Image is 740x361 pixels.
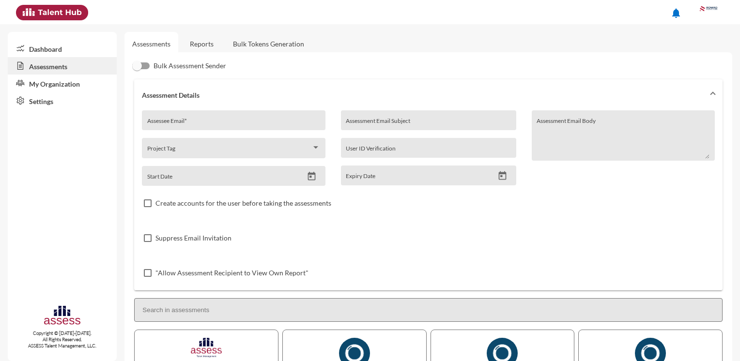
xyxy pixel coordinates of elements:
[154,60,226,72] span: Bulk Assessment Sender
[8,92,117,109] a: Settings
[155,197,331,209] span: Create accounts for the user before taking the assessments
[132,40,170,48] a: Assessments
[8,40,117,57] a: Dashboard
[8,330,117,349] p: Copyright © [DATE]-[DATE]. All Rights Reserved. ASSESS Talent Management, LLC.
[134,110,723,290] div: Assessment Details
[8,57,117,75] a: Assessments
[494,171,511,181] button: Open calendar
[670,7,682,19] mat-icon: notifications
[134,79,723,110] mat-expansion-panel-header: Assessment Details
[142,91,703,99] mat-panel-title: Assessment Details
[225,32,312,56] a: Bulk Tokens Generation
[43,304,81,328] img: assesscompany-logo.png
[182,32,221,56] a: Reports
[134,298,723,322] input: Search in assessments
[155,267,308,279] span: "Allow Assessment Recipient to View Own Report"
[8,75,117,92] a: My Organization
[303,171,320,181] button: Open calendar
[155,232,231,244] span: Suppress Email Invitation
